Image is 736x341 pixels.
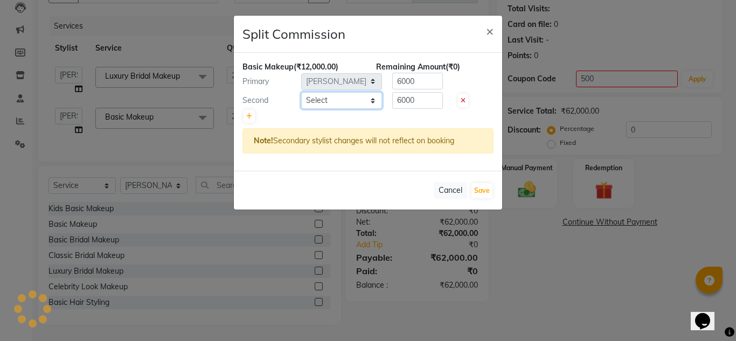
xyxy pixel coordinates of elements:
span: Basic Makeup [242,62,294,72]
button: Save [471,183,492,198]
strong: Note! [254,136,273,145]
span: (₹0) [446,62,460,72]
button: Close [477,16,502,46]
div: Secondary stylist changes will not reflect on booking [242,128,494,154]
span: × [486,23,494,39]
div: Primary [234,76,301,87]
div: Second [234,95,301,106]
button: Cancel [434,182,467,199]
h4: Split Commission [242,24,345,44]
iframe: chat widget [691,298,725,330]
span: (₹12,000.00) [294,62,338,72]
span: Remaining Amount [376,62,446,72]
